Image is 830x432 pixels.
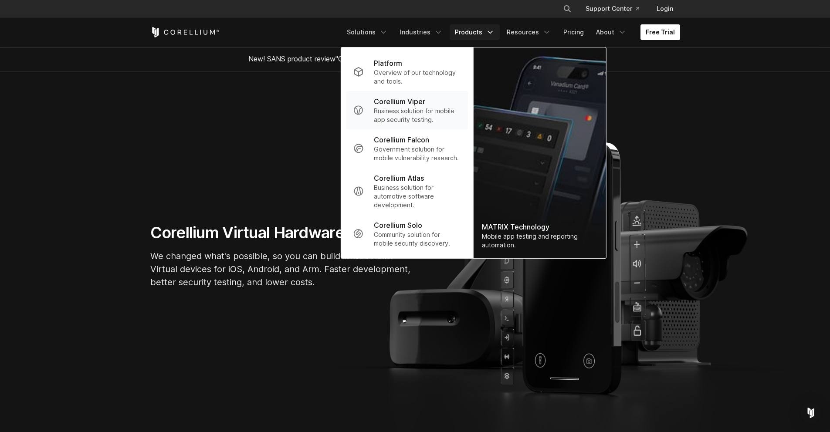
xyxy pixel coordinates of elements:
[374,145,461,162] p: Government solution for mobile vulnerability research.
[150,27,220,37] a: Corellium Home
[150,223,412,243] h1: Corellium Virtual Hardware
[248,54,582,63] span: New! SANS product review now available.
[346,91,468,129] a: Corellium Viper Business solution for mobile app security testing.
[346,215,468,253] a: Corellium Solo Community solution for mobile security discovery.
[473,47,606,258] a: MATRIX Technology Mobile app testing and reporting automation.
[395,24,448,40] a: Industries
[374,96,425,107] p: Corellium Viper
[482,232,597,250] div: Mobile app testing and reporting automation.
[342,24,680,40] div: Navigation Menu
[450,24,500,40] a: Products
[374,220,422,230] p: Corellium Solo
[800,402,821,423] div: Open Intercom Messenger
[473,47,606,258] img: Matrix_WebNav_1x
[374,135,429,145] p: Corellium Falcon
[501,24,556,40] a: Resources
[579,1,646,17] a: Support Center
[335,54,536,63] a: "Collaborative Mobile App Security Development and Analysis"
[374,107,461,124] p: Business solution for mobile app security testing.
[374,58,402,68] p: Platform
[346,129,468,168] a: Corellium Falcon Government solution for mobile vulnerability research.
[342,24,393,40] a: Solutions
[640,24,680,40] a: Free Trial
[374,173,424,183] p: Corellium Atlas
[650,1,680,17] a: Login
[150,250,412,289] p: We changed what's possible, so you can build what's next. Virtual devices for iOS, Android, and A...
[552,1,680,17] div: Navigation Menu
[374,230,461,248] p: Community solution for mobile security discovery.
[558,24,589,40] a: Pricing
[559,1,575,17] button: Search
[482,222,597,232] div: MATRIX Technology
[374,183,461,209] p: Business solution for automotive software development.
[346,168,468,215] a: Corellium Atlas Business solution for automotive software development.
[591,24,632,40] a: About
[346,53,468,91] a: Platform Overview of our technology and tools.
[374,68,461,86] p: Overview of our technology and tools.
